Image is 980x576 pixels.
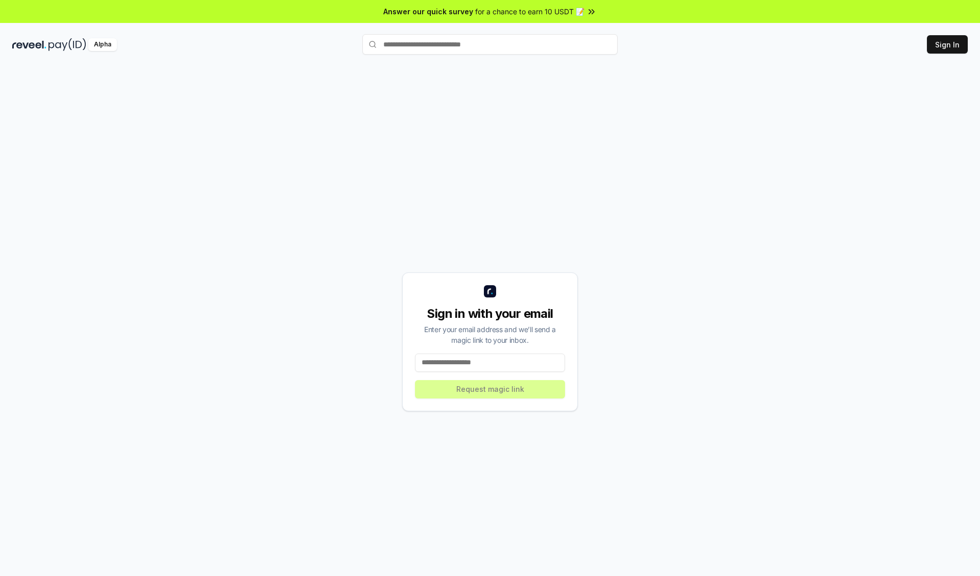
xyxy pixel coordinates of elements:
span: Answer our quick survey [383,6,473,17]
div: Enter your email address and we’ll send a magic link to your inbox. [415,324,565,345]
span: for a chance to earn 10 USDT 📝 [475,6,584,17]
img: pay_id [48,38,86,51]
div: Sign in with your email [415,306,565,322]
img: reveel_dark [12,38,46,51]
button: Sign In [927,35,968,54]
img: logo_small [484,285,496,297]
div: Alpha [88,38,117,51]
